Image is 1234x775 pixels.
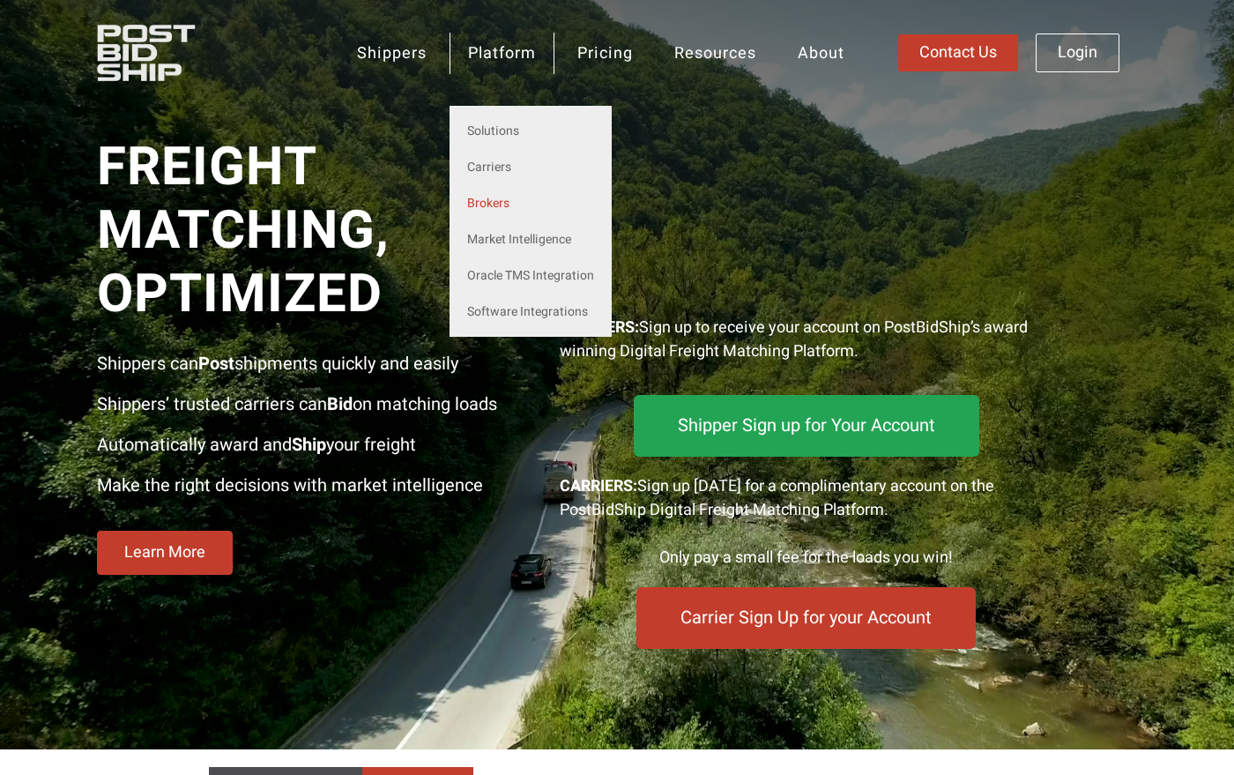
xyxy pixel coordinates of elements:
[97,473,533,499] p: Make the right decisions with market intelligence
[450,257,612,294] a: Oracle TMS Integration
[198,351,234,376] strong: Post
[634,395,979,457] a: Shipper Sign up for Your Account
[327,391,353,417] strong: Bid
[680,609,932,627] span: Carrier Sign Up for your Account
[919,45,997,61] span: Contact Us
[450,294,612,330] a: Software Integrations
[97,432,533,458] p: Automatically award and your freight
[1058,45,1097,61] span: Login
[898,34,1018,71] a: Contact Us
[559,33,651,74] a: Pricing
[560,546,1053,570] div: Only pay a small fee for the loads you win!
[292,432,326,458] strong: Ship
[97,531,233,575] a: Learn More
[450,149,612,185] a: Carriers
[678,417,935,435] span: Shipper Sign up for Your Account
[636,587,976,649] a: Carrier Sign Up for your Account
[97,391,533,418] p: Shippers’ trusted carriers can on matching loads
[450,185,612,221] a: Brokers
[338,33,445,74] a: Shippers
[450,113,612,149] a: Solutions
[560,474,1053,522] div: Sign up [DATE] for a complimentary account on the PostBidShip Digital Freight Matching Platform.
[779,33,863,74] a: About
[450,106,612,337] ul: Platform
[97,351,533,377] p: Shippers can shipments quickly and easily
[656,33,775,74] a: Resources
[97,136,533,326] span: Freight Matching, Optimized
[450,221,612,257] a: Market Intelligence
[97,25,251,80] img: PostBidShip
[450,33,554,74] a: Platform
[560,316,1053,363] p: Sign up to receive your account on PostBidShip’s award winning Digital Freight Matching Platform.
[1036,34,1119,72] a: Login
[560,474,637,498] strong: CARRIERS:
[124,545,205,561] span: Learn More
